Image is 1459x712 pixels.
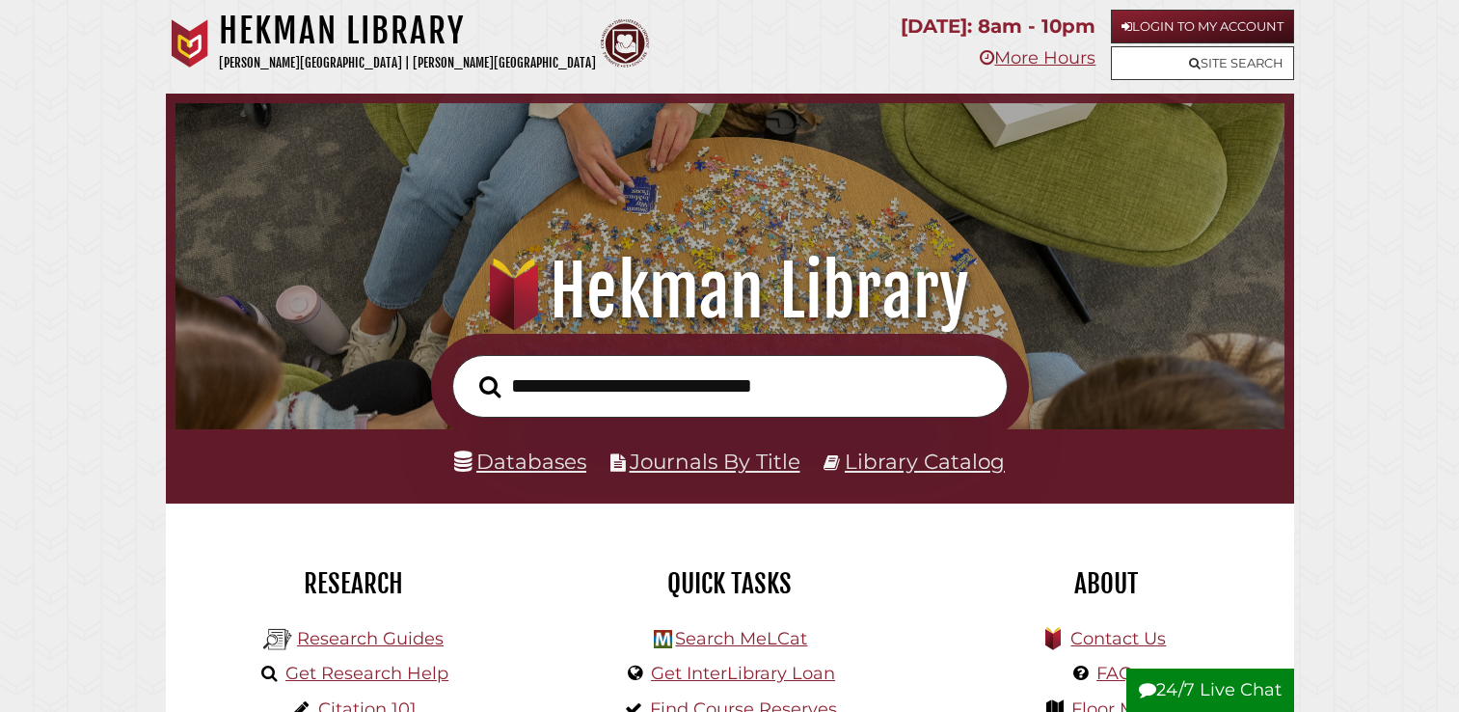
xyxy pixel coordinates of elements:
button: Search [470,370,510,404]
a: Databases [454,449,586,474]
img: Hekman Library Logo [654,630,672,648]
a: Library Catalog [845,449,1005,474]
h1: Hekman Library [219,10,596,52]
a: FAQs [1096,663,1142,684]
a: Site Search [1111,46,1294,80]
a: Search MeLCat [675,628,807,649]
i: Search [479,374,500,397]
h2: Research [180,567,527,600]
a: More Hours [980,47,1095,68]
p: [PERSON_NAME][GEOGRAPHIC_DATA] | [PERSON_NAME][GEOGRAPHIC_DATA] [219,52,596,74]
a: Get InterLibrary Loan [651,663,835,684]
p: [DATE]: 8am - 10pm [901,10,1095,43]
img: Calvin Theological Seminary [601,19,649,68]
h1: Hekman Library [197,249,1262,334]
img: Hekman Library Logo [263,625,292,654]
h2: Quick Tasks [556,567,904,600]
a: Contact Us [1070,628,1166,649]
a: Get Research Help [285,663,448,684]
h2: About [932,567,1280,600]
a: Research Guides [297,628,444,649]
img: Calvin University [166,19,214,68]
a: Login to My Account [1111,10,1294,43]
a: Journals By Title [630,449,800,474]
